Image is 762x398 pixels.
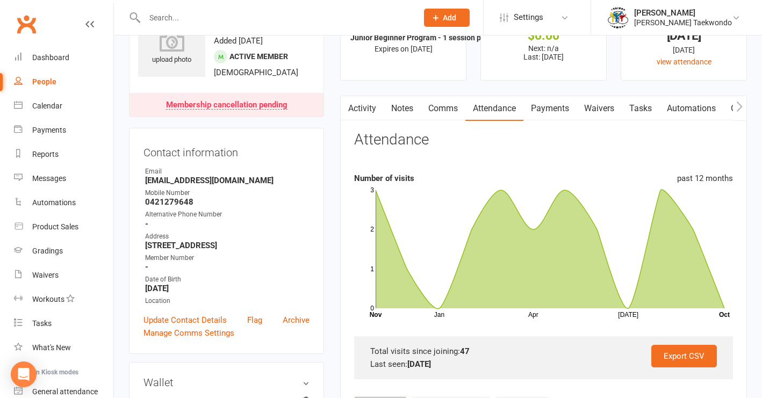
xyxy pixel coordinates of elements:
div: Address [145,231,310,242]
div: [PERSON_NAME] [634,8,732,18]
div: Open Intercom Messenger [11,361,37,387]
a: Automations [659,96,723,121]
div: Dashboard [32,53,69,62]
div: past 12 months [677,172,733,185]
div: [DATE] [631,44,737,56]
strong: 0421279648 [145,197,310,207]
div: Waivers [32,271,59,279]
a: What's New [14,336,113,360]
div: Messages [32,174,66,183]
strong: [EMAIL_ADDRESS][DOMAIN_NAME] [145,176,310,185]
strong: [STREET_ADDRESS] [145,241,310,250]
strong: [DATE] [407,359,431,369]
strong: Number of visits [354,173,414,183]
a: view attendance [657,57,711,66]
strong: - [145,262,310,272]
a: Export CSV [651,345,717,367]
strong: Junior Beginner Program - 1 session per we... [350,33,506,42]
span: Expires on [DATE] [375,45,433,53]
a: Comms [421,96,465,121]
strong: [DATE] [145,284,310,293]
a: People [14,70,113,94]
a: Workouts [14,287,113,312]
div: Mobile Number [145,188,310,198]
div: What's New [32,343,71,352]
a: Update Contact Details [143,314,227,327]
a: Archive [283,314,310,327]
a: Payments [14,118,113,142]
span: Add [443,13,456,22]
span: [DEMOGRAPHIC_DATA] [214,68,298,77]
div: Automations [32,198,76,207]
time: Added [DATE] [214,36,263,46]
div: Calendar [32,102,62,110]
a: Clubworx [13,11,40,38]
div: Gradings [32,247,63,255]
div: Alternative Phone Number [145,209,310,220]
span: Active member [229,52,288,61]
a: Manage Comms Settings [143,327,234,339]
h3: Contact information [143,142,310,158]
div: Tasks [32,319,52,328]
div: Member Number [145,253,310,263]
a: Reports [14,142,113,167]
h3: Attendance [354,132,429,148]
div: Payments [32,126,66,134]
h3: Wallet [143,377,310,388]
button: Add [424,9,470,27]
input: Search... [141,10,410,25]
a: Activity [341,96,384,121]
a: Calendar [14,94,113,118]
div: Location [145,296,310,306]
div: Reports [32,150,59,158]
div: Email [145,167,310,177]
a: Product Sales [14,215,113,239]
p: Next: n/a Last: [DATE] [491,44,596,61]
div: [PERSON_NAME] Taekwondo [634,18,732,27]
a: Messages [14,167,113,191]
a: Dashboard [14,46,113,70]
div: General attendance [32,387,98,396]
img: thumb_image1638236014.png [607,7,629,28]
a: Payments [523,96,577,121]
div: $0.00 [491,30,596,41]
div: Total visits since joining: [370,345,717,358]
a: Automations [14,191,113,215]
a: Attendance [465,96,523,121]
div: People [32,77,56,86]
div: Last seen: [370,358,717,371]
a: Flag [247,314,262,327]
a: Waivers [577,96,622,121]
strong: - [145,219,310,229]
strong: 47 [460,346,470,356]
span: Settings [514,5,543,30]
div: Product Sales [32,222,78,231]
a: Tasks [14,312,113,336]
a: Notes [384,96,421,121]
a: Waivers [14,263,113,287]
div: Membership cancellation pending [166,101,287,110]
div: [DATE] [631,30,737,41]
a: Tasks [622,96,659,121]
div: Date of Birth [145,274,310,285]
a: Gradings [14,239,113,263]
div: upload photo [138,30,205,66]
div: Workouts [32,295,64,303]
